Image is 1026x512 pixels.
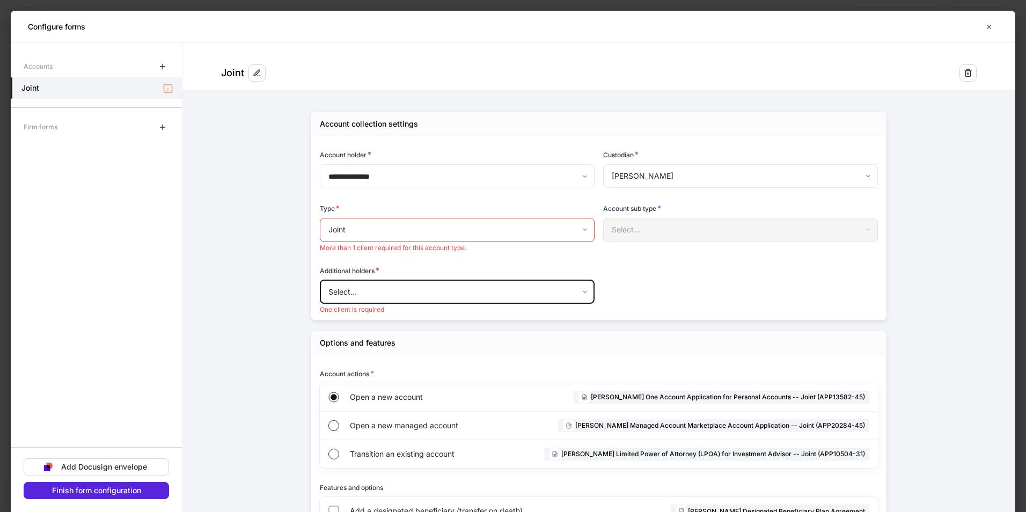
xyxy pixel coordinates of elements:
button: Add Docusign envelope [24,458,169,476]
h6: Account actions [320,368,374,379]
h6: Account sub type [603,203,661,214]
h6: Type [320,203,340,214]
h6: Custodian [603,149,639,160]
a: Joint [11,77,182,99]
div: Firm forms [24,118,57,136]
span: Open a new account [350,392,490,403]
div: Joint [221,67,244,79]
div: Select... [320,280,594,304]
h6: Additional holders [320,265,379,276]
div: Finish form configuration [52,487,141,494]
div: Account collection settings [320,119,418,129]
div: Accounts [24,57,53,76]
span: Open a new managed account [350,420,500,431]
h5: Joint [21,83,39,93]
p: More than 1 client required for this account type. [320,244,595,252]
h6: Account holder [320,149,371,160]
h6: Features and options [320,482,383,493]
div: [PERSON_NAME] One Account Application for Personal Accounts -- Joint (APP13582-45) [574,391,869,404]
div: [PERSON_NAME] [603,164,877,188]
div: Options and features [320,338,395,348]
div: [PERSON_NAME] Managed Account Marketplace Account Application -- Joint (APP20284-45) [558,419,869,432]
div: Add Docusign envelope [61,463,147,471]
div: Select... [603,218,877,242]
p: One client is required [320,305,595,314]
span: Transition an existing account [350,449,491,459]
div: [PERSON_NAME] Limited Power of Attorney (LPOA) for Investment Advisor -- Joint (APP10504-31) [544,448,869,460]
button: Finish form configuration [24,482,169,499]
h5: Configure forms [28,21,85,32]
div: Joint [320,218,594,242]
